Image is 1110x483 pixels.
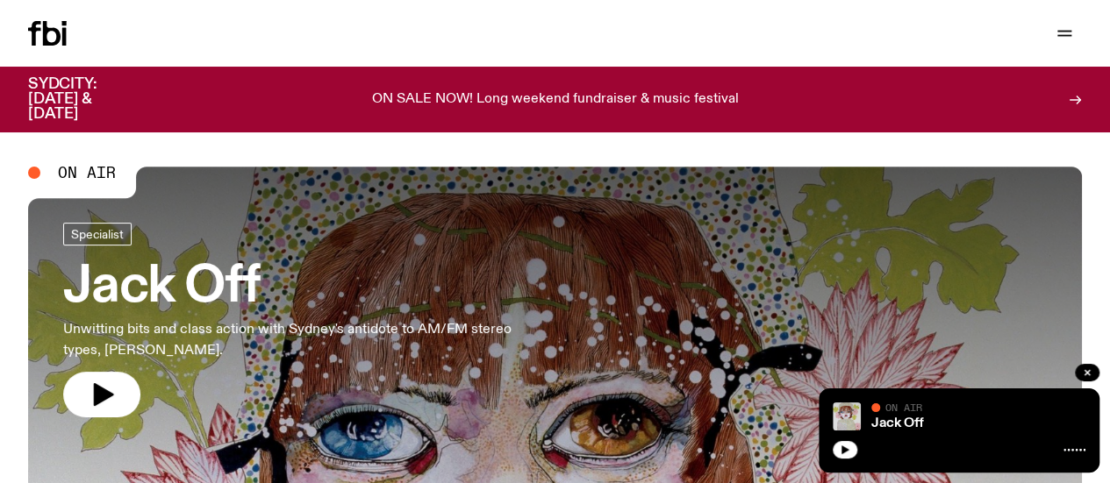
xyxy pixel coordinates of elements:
span: On Air [58,165,116,181]
p: Unwitting bits and class action with Sydney's antidote to AM/FM stereo types, [PERSON_NAME]. [63,319,512,361]
span: Specialist [71,228,124,241]
a: Specialist [63,223,132,245]
h3: Jack Off [63,263,512,312]
h3: SYDCITY: [DATE] & [DATE] [28,77,140,122]
span: On Air [885,401,922,413]
p: ON SALE NOW! Long weekend fundraiser & music festival [372,92,739,108]
a: Jack OffUnwitting bits and class action with Sydney's antidote to AM/FM stereo types, [PERSON_NAME]. [63,223,512,417]
img: a dotty lady cuddling her cat amongst flowers [833,402,861,430]
a: Jack Off [871,416,924,430]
